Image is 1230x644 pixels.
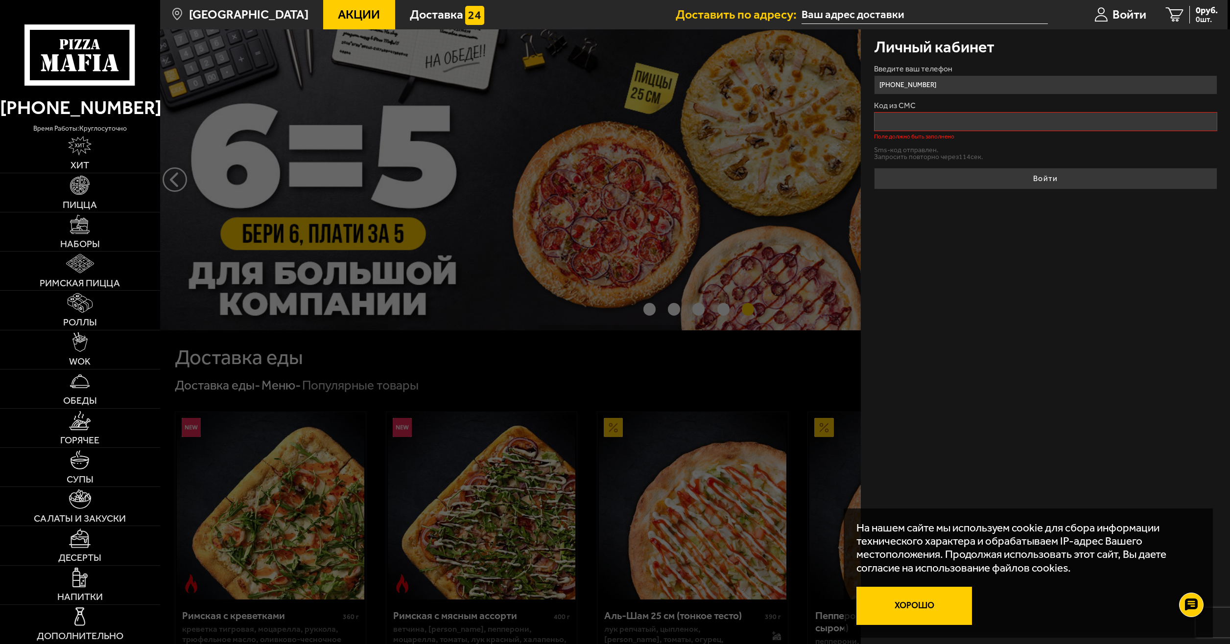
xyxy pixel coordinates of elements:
p: На нашем сайте мы используем cookie для сбора информации технического характера и обрабатываем IP... [856,521,1194,575]
span: Обеды [63,396,97,406]
span: Доставить по адресу: [676,8,802,21]
span: Хит [71,161,89,170]
p: Поле должно быть заполнено [874,134,1217,139]
span: Супы [67,475,94,484]
span: Салаты и закуски [34,514,126,524]
span: Напитки [57,592,103,602]
label: Код из СМС [874,102,1217,110]
h3: Личный кабинет [874,39,994,55]
button: Войти [874,168,1217,189]
span: Акции [338,8,380,21]
button: Хорошо [856,587,972,625]
p: Запросить повторно через 114 сек. [874,154,1217,161]
span: WOK [69,357,91,367]
span: 0 шт. [1196,16,1218,23]
span: 0 руб. [1196,6,1218,15]
label: Введите ваш телефон [874,65,1217,73]
img: 15daf4d41897b9f0e9f617042186c801.svg [465,6,484,25]
span: Десерты [58,553,101,563]
span: Пицца [63,200,97,210]
span: Роллы [63,318,97,327]
span: Наборы [60,239,100,249]
p: Sms-код отправлен. [874,147,1217,154]
input: Ваш адрес доставки [802,6,1047,24]
span: [GEOGRAPHIC_DATA] [189,8,308,21]
span: Дополнительно [37,631,123,641]
span: Римская пицца [40,278,120,288]
span: Войти [1112,8,1146,21]
span: Горячее [60,436,99,445]
span: Доставка [410,8,463,21]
